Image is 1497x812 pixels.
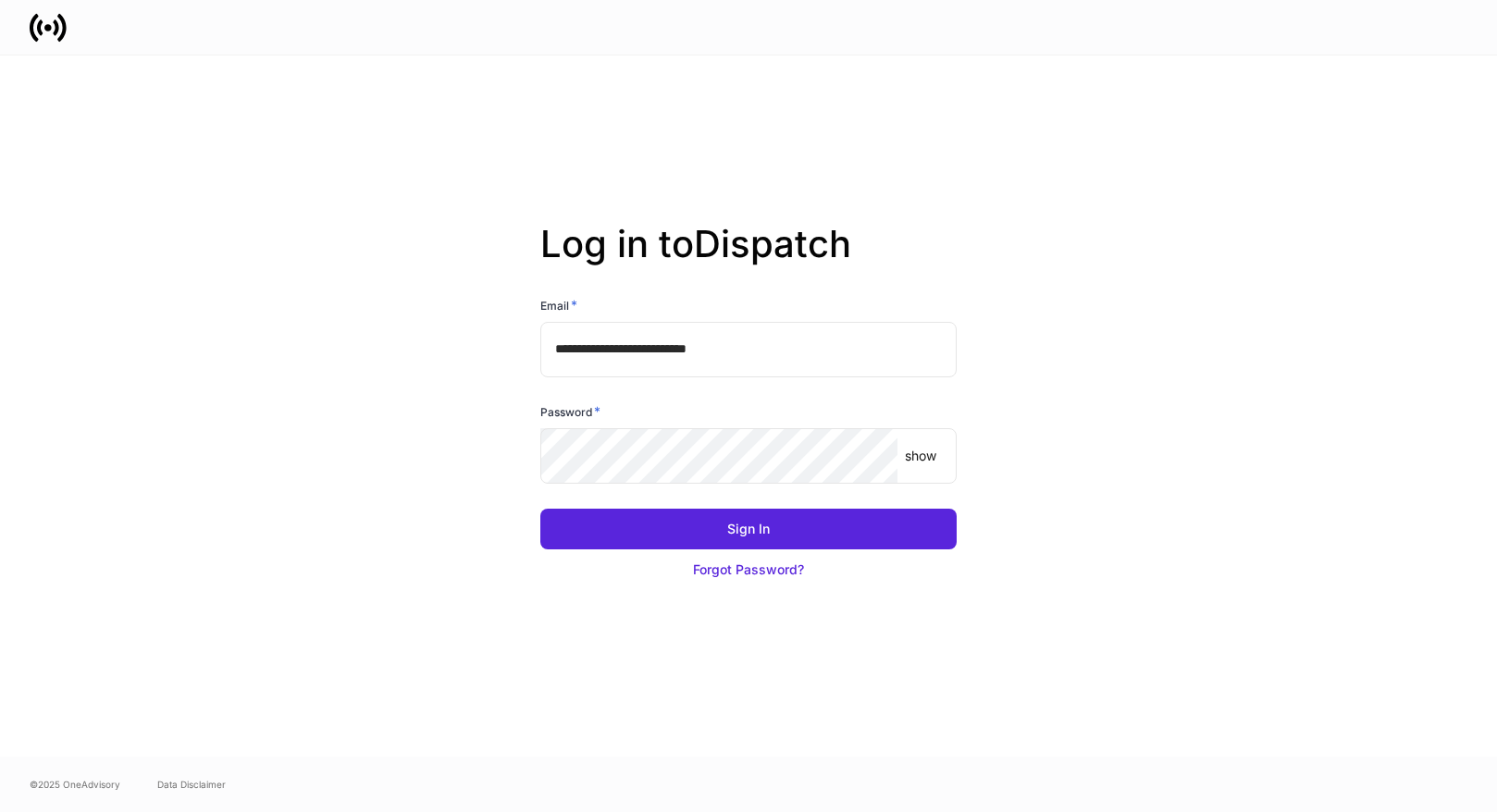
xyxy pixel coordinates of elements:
[30,777,120,792] span: © 2025 OneAdvisory
[905,447,936,465] p: show
[540,509,957,549] button: Sign In
[540,549,957,590] button: Forgot Password?
[540,402,600,421] h6: Password
[727,520,770,538] div: Sign In
[157,777,226,792] a: Data Disclaimer
[540,222,957,296] h2: Log in to Dispatch
[540,296,577,314] h6: Email
[693,560,804,579] div: Forgot Password?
